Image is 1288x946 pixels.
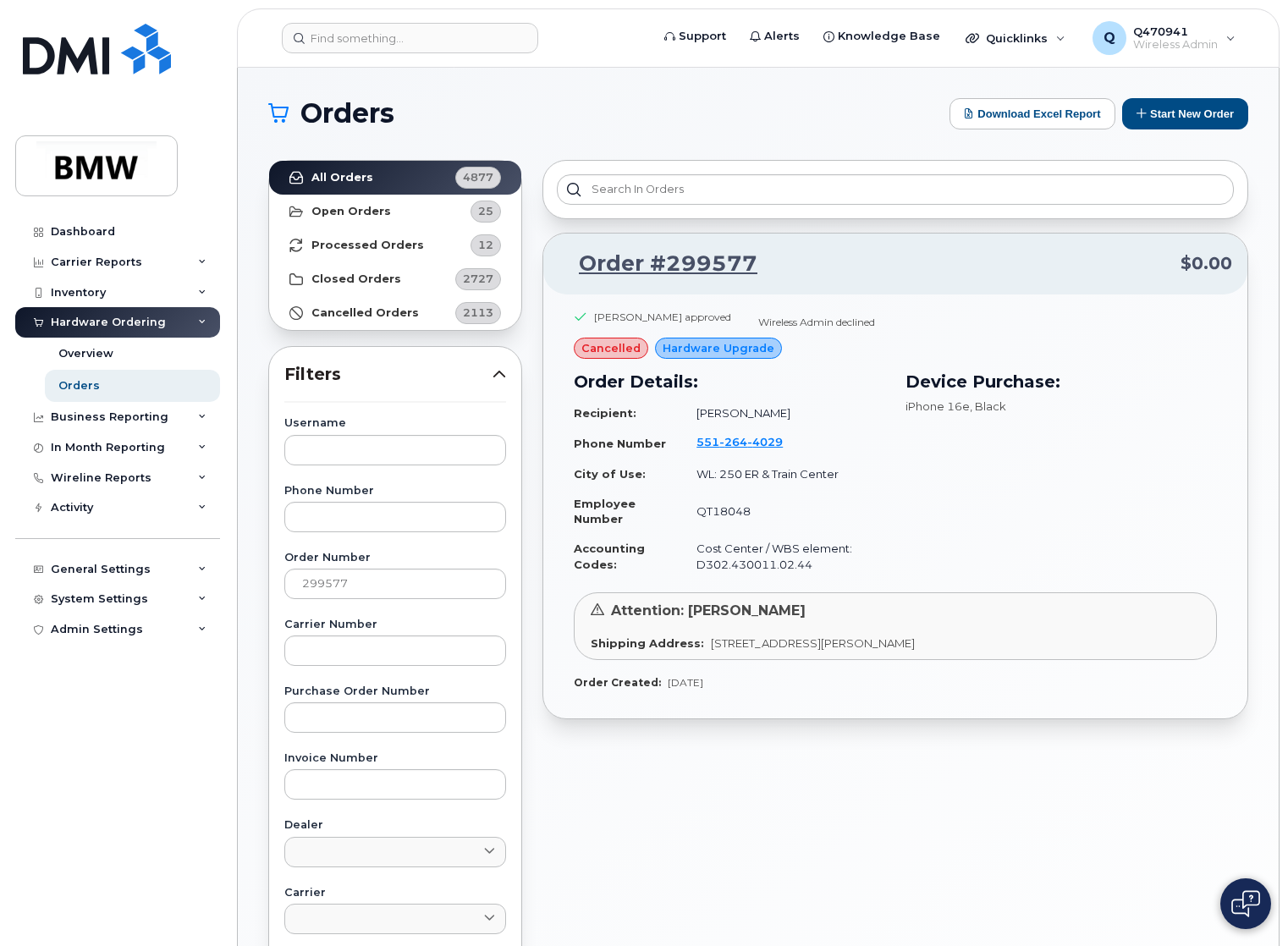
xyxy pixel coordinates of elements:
[284,362,493,387] span: Filters
[574,497,636,526] strong: Employee Number
[758,315,875,329] div: Wireless Admin declined
[284,418,506,429] label: Username
[574,437,666,450] strong: Phone Number
[594,310,731,324] div: [PERSON_NAME] approved
[574,369,885,394] h3: Order Details:
[311,272,401,286] strong: Closed Orders
[463,271,493,287] span: 2727
[681,399,885,428] td: [PERSON_NAME]
[311,306,419,320] strong: Cancelled Orders
[478,237,493,253] span: 12
[905,369,1217,394] h3: Device Purchase:
[300,101,394,126] span: Orders
[696,435,783,448] span: 551
[574,467,646,481] strong: City of Use:
[681,534,885,579] td: Cost Center / WBS element: D302.430011.02.44
[591,636,704,650] strong: Shipping Address:
[1231,890,1260,917] img: Open chat
[681,459,885,489] td: WL: 250 ER & Train Center
[970,399,1006,413] span: , Black
[719,435,747,448] span: 264
[269,161,521,195] a: All Orders4877
[574,542,645,571] strong: Accounting Codes:
[1181,251,1232,276] span: $0.00
[269,195,521,228] a: Open Orders25
[284,820,506,831] label: Dealer
[284,888,506,899] label: Carrier
[311,171,373,184] strong: All Orders
[463,305,493,321] span: 2113
[269,296,521,330] a: Cancelled Orders2113
[681,489,885,534] td: QT18048
[611,602,806,619] span: Attention: [PERSON_NAME]
[1122,98,1248,129] button: Start New Order
[463,169,493,185] span: 4877
[574,406,636,420] strong: Recipient:
[949,98,1115,129] button: Download Excel Report
[311,239,424,252] strong: Processed Orders
[311,205,391,218] strong: Open Orders
[905,399,970,413] span: iPhone 16e
[696,435,803,448] a: 5512644029
[478,203,493,219] span: 25
[747,435,783,448] span: 4029
[668,676,703,689] span: [DATE]
[581,340,641,356] span: cancelled
[559,249,757,279] a: Order #299577
[711,636,915,650] span: [STREET_ADDRESS][PERSON_NAME]
[574,676,661,689] strong: Order Created:
[269,262,521,296] a: Closed Orders2727
[663,340,774,356] span: Hardware Upgrade
[284,486,506,497] label: Phone Number
[284,553,506,564] label: Order Number
[284,619,506,630] label: Carrier Number
[557,174,1234,205] input: Search in orders
[269,228,521,262] a: Processed Orders12
[284,753,506,764] label: Invoice Number
[284,686,506,697] label: Purchase Order Number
